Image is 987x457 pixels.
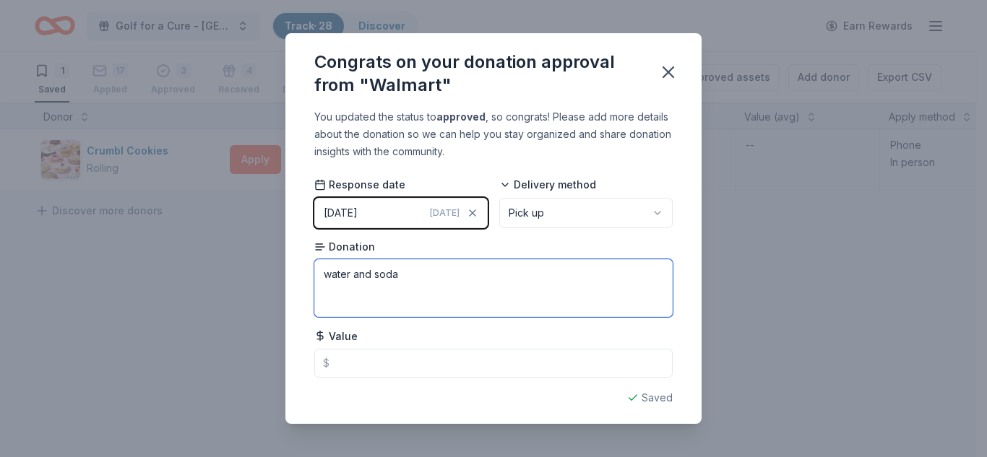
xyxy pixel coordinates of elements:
[499,178,596,192] span: Delivery method
[314,198,488,228] button: [DATE][DATE]
[436,110,486,123] b: approved
[314,329,358,344] span: Value
[314,108,673,160] div: You updated the status to , so congrats! Please add more details about the donation so we can hel...
[314,259,673,317] textarea: water and soda
[430,207,460,219] span: [DATE]
[314,51,641,97] div: Congrats on your donation approval from "Walmart"
[314,240,375,254] span: Donation
[314,178,405,192] span: Response date
[324,204,358,222] div: [DATE]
